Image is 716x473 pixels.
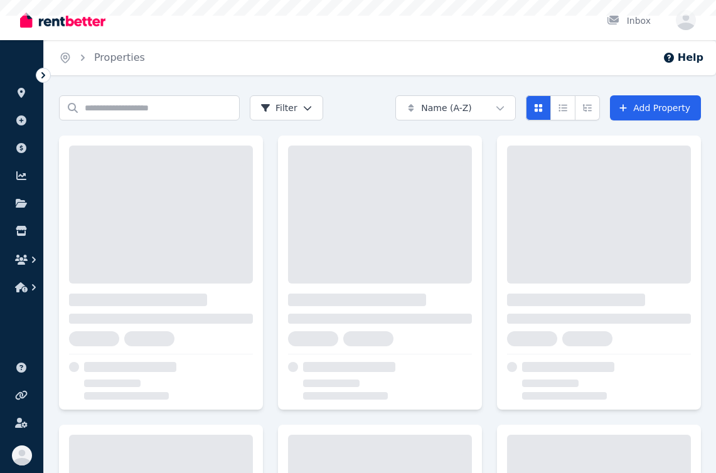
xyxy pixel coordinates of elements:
span: Name (A-Z) [421,102,472,114]
button: Help [663,50,703,65]
a: Add Property [610,95,701,120]
button: Compact list view [550,95,575,120]
a: Properties [94,51,145,63]
img: RentBetter [20,11,105,29]
button: Card view [526,95,551,120]
div: View options [526,95,600,120]
span: Filter [260,102,297,114]
nav: Breadcrumb [44,40,160,75]
div: Inbox [607,14,651,27]
button: Expanded list view [575,95,600,120]
button: Name (A-Z) [395,95,516,120]
button: Filter [250,95,323,120]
